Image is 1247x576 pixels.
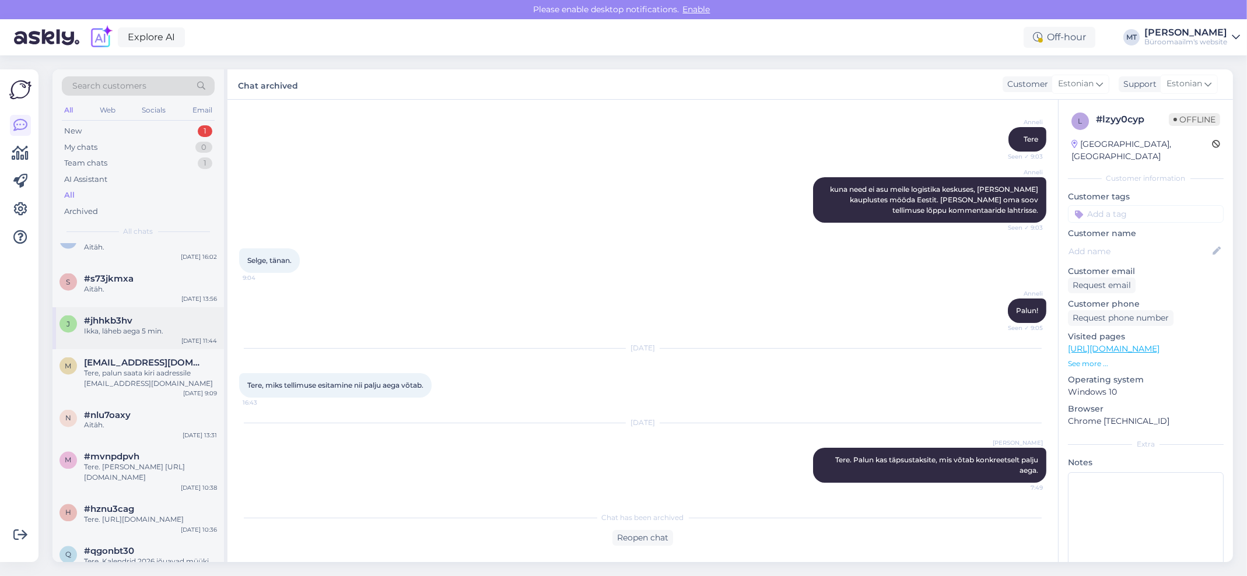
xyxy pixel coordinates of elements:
[64,125,82,137] div: New
[62,103,75,118] div: All
[84,504,134,515] span: #hznu3cag
[9,79,31,101] img: Askly Logo
[64,174,107,185] div: AI Assistant
[1068,415,1224,427] p: Chrome [TECHNICAL_ID]
[183,389,217,398] div: [DATE] 9:09
[84,452,139,462] span: #mvnpdpvh
[1068,386,1224,398] p: Windows 10
[183,431,217,440] div: [DATE] 13:31
[602,512,684,523] span: Chat has been archived
[190,103,215,118] div: Email
[139,103,168,118] div: Socials
[1024,135,1038,143] span: Tere
[72,80,146,92] span: Search customers
[181,294,217,303] div: [DATE] 13:56
[999,118,1043,127] span: Anneli
[999,152,1043,161] span: Seen ✓ 9:03
[84,368,217,389] div: Tere, palun saata kiri aadressile [EMAIL_ADDRESS][DOMAIN_NAME]
[1068,310,1174,326] div: Request phone number
[181,252,217,261] div: [DATE] 16:02
[1003,78,1048,90] div: Customer
[830,185,1040,215] span: kuna need ei asu meile logistika keskuses, [PERSON_NAME] kauplustes mööda Eestit. [PERSON_NAME] o...
[1068,331,1224,343] p: Visited pages
[835,455,1040,475] span: Tere. Palun kas täpsustaksite, mis võtab konkreetselt palju aega.
[84,546,134,557] span: #qgonbt30
[1144,28,1227,37] div: [PERSON_NAME]
[679,4,714,15] span: Enable
[1071,138,1212,163] div: [GEOGRAPHIC_DATA], [GEOGRAPHIC_DATA]
[181,483,217,492] div: [DATE] 10:38
[118,27,185,47] a: Explore AI
[84,284,217,294] div: Aitäh.
[84,273,134,284] span: #s73jkmxa
[64,142,97,153] div: My chats
[247,256,292,265] span: Selge, tänan.
[999,483,1043,492] span: 7:49
[1016,306,1038,315] span: Palun!
[65,550,71,559] span: q
[1068,298,1224,310] p: Customer phone
[1024,27,1095,48] div: Off-hour
[1119,78,1157,90] div: Support
[84,420,217,431] div: Aitäh.
[1068,374,1224,386] p: Operating system
[238,76,298,92] label: Chat archived
[84,462,217,483] div: Tere. [PERSON_NAME] [URL][DOMAIN_NAME]
[1167,78,1202,90] span: Estonian
[1068,343,1160,354] a: [URL][DOMAIN_NAME]
[195,142,212,153] div: 0
[84,410,131,420] span: #nlu7oaxy
[243,398,286,407] span: 16:43
[64,189,75,201] div: All
[1069,245,1210,258] input: Add name
[1123,29,1140,45] div: MT
[181,525,217,534] div: [DATE] 10:36
[66,278,71,286] span: s
[243,273,286,282] span: 9:04
[1096,113,1169,127] div: # lzyy0cyp
[181,336,217,345] div: [DATE] 11:44
[999,289,1043,298] span: Anneli
[84,242,217,252] div: Aitäh.
[65,508,71,517] span: h
[89,25,113,50] img: explore-ai
[1068,278,1136,293] div: Request email
[1058,78,1094,90] span: Estonian
[1169,113,1220,126] span: Offline
[65,414,71,423] span: n
[1068,227,1224,240] p: Customer name
[84,515,217,525] div: Tere. [URL][DOMAIN_NAME]
[66,319,70,328] span: j
[64,206,98,217] div: Archived
[84,357,205,368] span: marco.turnbull109@mod.gov.uk
[65,361,72,370] span: m
[97,103,118,118] div: Web
[247,381,423,389] span: Tere, miks tellimuse esitamine nii palju aega võtab.
[84,315,132,326] span: #jhhkb3hv
[1068,456,1224,469] p: Notes
[1068,265,1224,278] p: Customer email
[993,438,1043,447] span: [PERSON_NAME]
[65,456,72,465] span: m
[999,324,1043,332] span: Seen ✓ 9:05
[239,417,1046,428] div: [DATE]
[612,530,673,546] div: Reopen chat
[239,343,1046,353] div: [DATE]
[198,125,212,137] div: 1
[64,157,107,169] div: Team chats
[999,223,1043,232] span: Seen ✓ 9:03
[1068,403,1224,415] p: Browser
[999,168,1043,177] span: Anneli
[1068,191,1224,203] p: Customer tags
[1068,205,1224,223] input: Add a tag
[124,226,153,237] span: All chats
[1068,439,1224,449] div: Extra
[1144,37,1227,47] div: Büroomaailm's website
[1078,117,1083,125] span: l
[84,326,217,336] div: Ikka, läheb aega 5 min.
[1068,173,1224,184] div: Customer information
[198,157,212,169] div: 1
[1144,28,1240,47] a: [PERSON_NAME]Büroomaailm's website
[1068,359,1224,369] p: See more ...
